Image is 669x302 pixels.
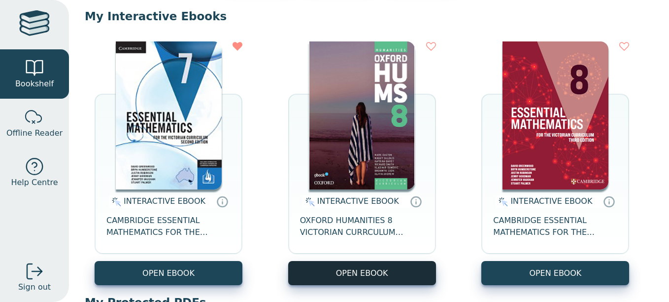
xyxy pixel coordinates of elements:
a: Interactive eBooks are accessed online via the publisher’s portal. They contain interactive resou... [410,195,422,207]
a: Interactive eBooks are accessed online via the publisher’s portal. They contain interactive resou... [603,195,615,207]
span: INTERACTIVE EBOOK [510,196,592,206]
a: Interactive eBooks are accessed online via the publisher’s portal. They contain interactive resou... [216,195,228,207]
span: CAMBRIDGE ESSENTIAL MATHEMATICS FOR THE VICTORIAN CURRICULUM YEAR 7 EBOOK 2E [106,215,231,238]
span: Sign out [18,281,51,293]
img: interactive.svg [302,196,315,208]
span: Bookshelf [15,78,54,90]
button: OPEN EBOOK [481,261,629,285]
button: OPEN EBOOK [95,261,242,285]
img: interactive.svg [109,196,121,208]
span: INTERACTIVE EBOOK [124,196,205,206]
img: interactive.svg [496,196,508,208]
p: My Interactive Ebooks [85,9,653,24]
span: Help Centre [11,177,58,189]
img: 02a8f52d-8c91-e911-a97e-0272d098c78b.jpg [116,41,222,189]
img: b0591045-80b3-eb11-a9a3-0272d098c78b.png [309,41,415,189]
span: Offline Reader [6,127,63,139]
span: CAMBRIDGE ESSENTIAL MATHEMATICS FOR THE VICTORIAN CURRICULUM YEAR 8 EBOOK 3E [493,215,617,238]
button: OPEN EBOOK [288,261,436,285]
span: INTERACTIVE EBOOK [317,196,399,206]
img: bedfc1f2-ad15-45fb-9889-51f3863b3b8f.png [502,41,608,189]
span: OXFORD HUMANITIES 8 VICTORIAN CURRCULUM OBOOK ASSESS 2E [300,215,424,238]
